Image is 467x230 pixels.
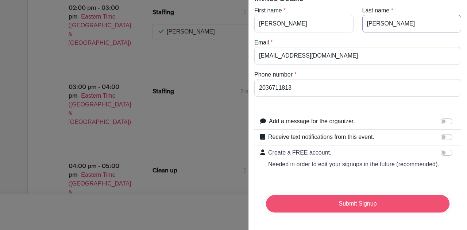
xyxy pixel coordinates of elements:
label: Email [254,38,269,47]
p: Create a FREE account. [268,148,439,157]
label: Add a message for the organizer. [269,117,355,126]
label: Receive text notifications from this event. [268,133,374,141]
input: Submit Signup [266,195,449,213]
p: Needed in order to edit your signups in the future (recommended). [268,160,439,169]
label: First name [254,6,282,15]
label: Phone number [254,70,293,79]
label: Last name [362,6,390,15]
